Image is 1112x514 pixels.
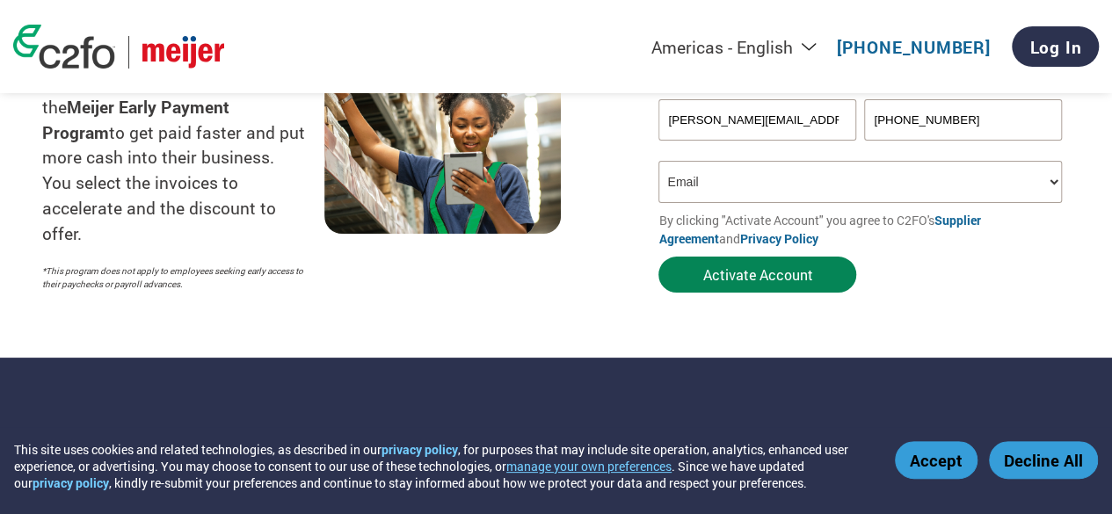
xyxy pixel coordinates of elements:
img: Meijer [142,36,224,69]
img: c2fo logo [13,25,115,69]
a: [PHONE_NUMBER] [837,36,991,58]
input: Invalid Email format [658,99,855,141]
div: Inavlid Email Address [658,142,855,154]
a: privacy policy [33,474,109,491]
p: *This program does not apply to employees seeking early access to their paychecks or payroll adva... [42,264,307,291]
a: Log In [1012,26,1099,67]
strong: Meijer Early Payment Program [42,96,229,143]
a: Supplier Agreement [658,212,980,247]
p: By clicking "Activate Account" you agree to C2FO's and [658,211,1070,248]
input: Phone* [864,99,1061,141]
a: privacy policy [382,441,458,458]
button: Decline All [989,441,1098,479]
img: supply chain worker [324,61,561,234]
button: Activate Account [658,257,856,293]
p: Suppliers choose C2FO and the to get paid faster and put more cash into their business. You selec... [42,69,324,247]
a: Privacy Policy [739,230,818,247]
div: Inavlid Phone Number [864,142,1061,154]
div: This site uses cookies and related technologies, as described in our , for purposes that may incl... [14,441,869,491]
button: Accept [895,441,978,479]
button: manage your own preferences [506,458,672,474]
